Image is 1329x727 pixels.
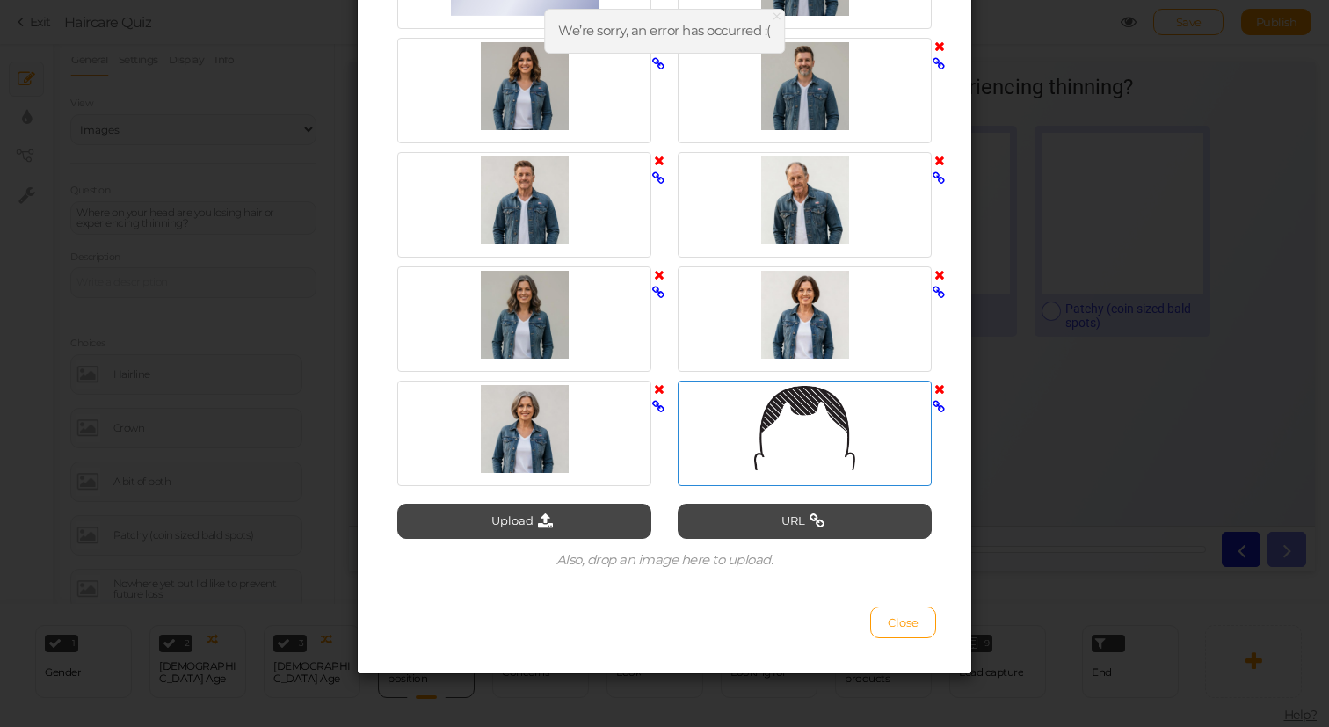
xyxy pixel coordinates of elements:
div: Where on your head are you losing hair or experiencing thinning? [183,13,784,38]
div: A bit of both [523,243,661,257]
div: Crown [330,243,468,257]
button: URL [678,504,932,539]
button: Close [870,607,936,638]
span: Close [888,615,919,629]
span: × [771,4,783,29]
div: Patchy (coin sized bald spots) [716,240,854,268]
div: Hairline [136,243,274,257]
button: Upload [397,504,651,539]
span: We’re sorry, an error has occurred :( [558,22,771,39]
span: Also, drop an image here to upload. [556,551,773,568]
